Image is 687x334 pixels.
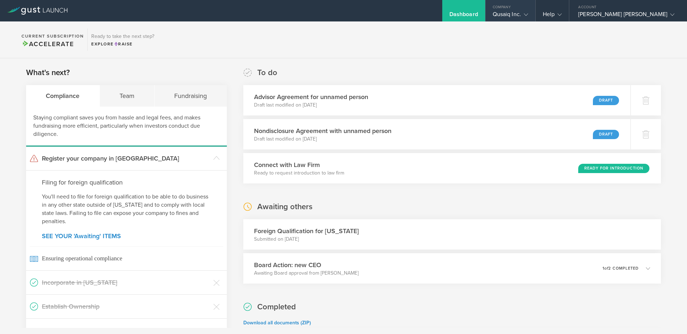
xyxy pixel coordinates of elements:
[257,302,296,312] h2: Completed
[254,226,359,236] h3: Foreign Qualification for [US_STATE]
[42,302,210,311] h3: Establish Ownership
[243,85,630,116] div: Advisor Agreement for unnamed personDraft last modified on [DATE]Draft
[42,278,210,287] h3: Incorporate in [US_STATE]
[114,41,133,46] span: Raise
[26,107,227,147] div: Staying compliant saves you from hassle and legal fees, and makes fundraising more efficient, par...
[243,119,630,149] div: Nondisclosure Agreement with unnamed personDraft last modified on [DATE]Draft
[42,193,211,226] p: You'll need to file for foreign qualification to be able to do business in any other state outsid...
[243,320,311,326] a: Download all documents (ZIP)
[254,92,368,102] h3: Advisor Agreement for unnamed person
[26,246,227,270] a: Ensuring operational compliance
[651,300,687,334] iframe: Chat Widget
[578,11,674,21] div: [PERSON_NAME] [PERSON_NAME]
[26,68,70,78] h2: What's next?
[254,136,391,143] p: Draft last modified on [DATE]
[87,29,158,51] div: Ready to take the next step?ExploreRaise
[254,260,359,270] h3: Board Action: new CEO
[42,233,211,239] a: SEE YOUR 'Awaiting' ITEMS
[100,85,155,107] div: Team
[30,246,223,270] span: Ensuring operational compliance
[42,154,210,163] h3: Register your company in [GEOGRAPHIC_DATA]
[155,85,227,107] div: Fundraising
[543,11,562,21] div: Help
[449,11,478,21] div: Dashboard
[593,96,619,105] div: Draft
[42,178,211,187] h4: Filing for foreign qualification
[254,160,344,170] h3: Connect with Law Firm
[578,164,649,173] div: Ready for Introduction
[603,266,639,270] p: 1 2 completed
[257,68,277,78] h2: To do
[257,202,312,212] h2: Awaiting others
[91,34,154,39] h3: Ready to take the next step?
[493,11,528,21] div: Qusaiq Inc.
[21,34,84,38] h2: Current Subscription
[21,40,74,48] span: Accelerate
[604,266,608,271] em: of
[593,130,619,139] div: Draft
[243,153,661,183] div: Connect with Law FirmReady to request introduction to law firmReady for Introduction
[254,102,368,109] p: Draft last modified on [DATE]
[254,126,391,136] h3: Nondisclosure Agreement with unnamed person
[26,85,100,107] div: Compliance
[254,270,359,277] p: Awaiting Board approval from [PERSON_NAME]
[254,236,359,243] p: Submitted on [DATE]
[91,41,154,47] div: Explore
[254,170,344,177] p: Ready to request introduction to law firm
